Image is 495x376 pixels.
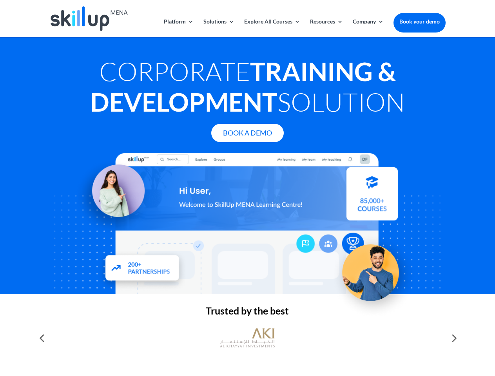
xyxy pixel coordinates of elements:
[364,291,495,376] iframe: Chat Widget
[90,56,396,117] strong: Training & Development
[353,19,384,37] a: Company
[164,19,194,37] a: Platform
[211,124,284,142] a: Book A Demo
[244,19,300,37] a: Explore All Courses
[51,6,127,31] img: Skillup Mena
[203,19,234,37] a: Solutions
[49,56,445,121] h1: Corporate Solution
[310,19,343,37] a: Resources
[393,13,446,30] a: Book your demo
[49,306,445,320] h2: Trusted by the best
[331,228,418,315] img: Upskill your workforce - SkillUp
[346,170,398,224] img: Courses library - SkillUp MENA
[220,324,275,352] img: al khayyat investments logo
[73,155,152,235] img: Learning Management Solution - SkillUp
[97,248,188,291] img: Partners - SkillUp Mena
